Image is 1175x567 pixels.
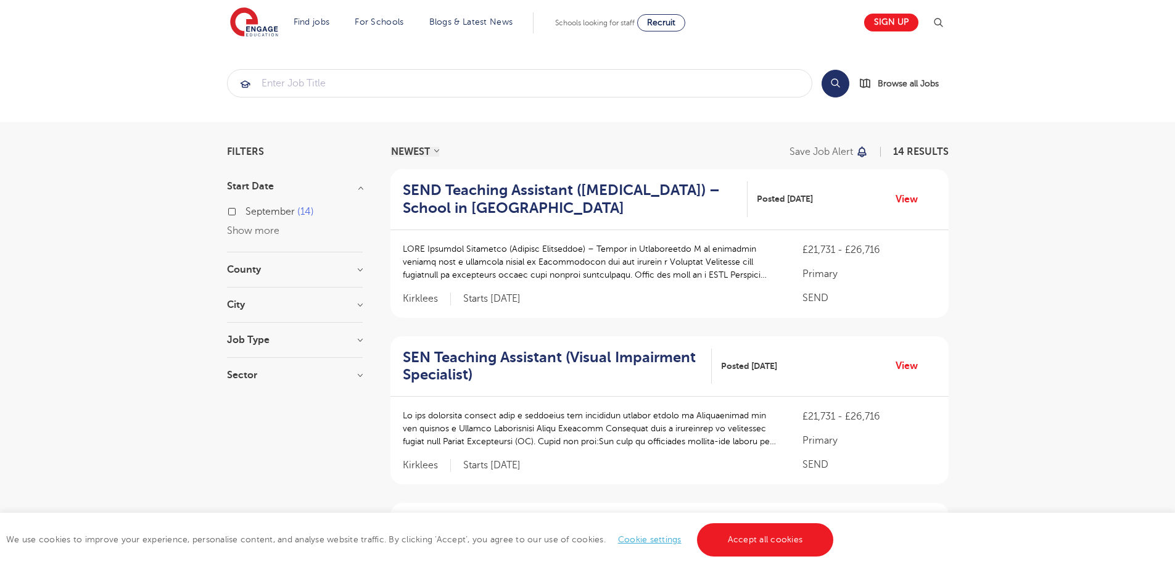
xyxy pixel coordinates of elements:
[802,457,936,472] p: SEND
[403,181,738,217] h2: SEND Teaching Assistant ([MEDICAL_DATA]) – School in [GEOGRAPHIC_DATA]
[822,70,849,97] button: Search
[463,459,521,472] p: Starts [DATE]
[227,69,812,97] div: Submit
[802,291,936,305] p: SEND
[878,77,939,91] span: Browse all Jobs
[403,409,778,448] p: Lo ips dolorsita consect adip e seddoeius tem incididun utlabor etdolo ma Aliquaenimad min ven qu...
[896,191,927,207] a: View
[245,206,254,214] input: September 14
[227,181,363,191] h3: Start Date
[403,349,702,384] h2: SEN Teaching Assistant (Visual Impairment Specialist)
[403,242,778,281] p: LORE Ipsumdol Sitametco (Adipisc Elitseddoe) – Tempor in Utlaboreetdo M al enimadmin veniamq nost...
[893,146,949,157] span: 14 RESULTS
[230,7,278,38] img: Engage Education
[429,17,513,27] a: Blogs & Latest News
[721,360,777,373] span: Posted [DATE]
[859,77,949,91] a: Browse all Jobs
[802,267,936,281] p: Primary
[802,433,936,448] p: Primary
[355,17,403,27] a: For Schools
[6,535,836,544] span: We use cookies to improve your experience, personalise content, and analyse website traffic. By c...
[245,206,295,217] span: September
[896,358,927,374] a: View
[864,14,918,31] a: Sign up
[790,147,853,157] p: Save job alert
[618,535,682,544] a: Cookie settings
[228,70,812,97] input: Submit
[403,292,451,305] span: Kirklees
[757,192,813,205] span: Posted [DATE]
[555,19,635,27] span: Schools looking for staff
[790,147,869,157] button: Save job alert
[227,265,363,275] h3: County
[637,14,685,31] a: Recruit
[227,370,363,380] h3: Sector
[403,349,712,384] a: SEN Teaching Assistant (Visual Impairment Specialist)
[647,18,675,27] span: Recruit
[297,206,314,217] span: 14
[227,147,264,157] span: Filters
[403,181,748,217] a: SEND Teaching Assistant ([MEDICAL_DATA]) – School in [GEOGRAPHIC_DATA]
[227,335,363,345] h3: Job Type
[802,409,936,424] p: £21,731 - £26,716
[227,300,363,310] h3: City
[697,523,834,557] a: Accept all cookies
[227,225,279,236] button: Show more
[403,459,451,472] span: Kirklees
[802,242,936,257] p: £21,731 - £26,716
[294,17,330,27] a: Find jobs
[463,292,521,305] p: Starts [DATE]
